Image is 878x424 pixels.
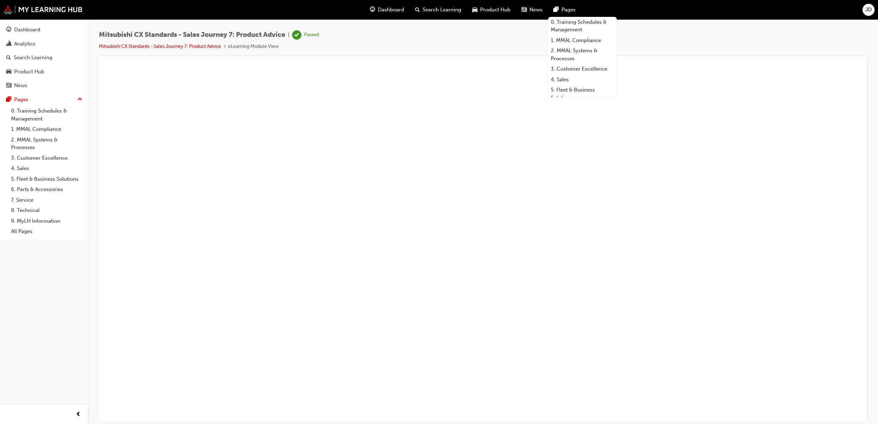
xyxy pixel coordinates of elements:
span: learningRecordVerb_PASS-icon [292,30,301,40]
a: 1. MMAL Compliance [548,35,617,46]
span: News [529,6,543,14]
span: JD [865,6,872,14]
div: Analytics [14,40,35,48]
span: pages-icon [6,97,11,103]
span: up-icon [78,95,82,104]
button: DashboardAnalyticsSearch LearningProduct HubNews [3,22,85,93]
a: 8. Technical [8,205,85,216]
img: mmal [3,5,83,14]
div: Pages [14,96,28,104]
span: news-icon [521,6,527,14]
a: car-iconProduct Hub [467,3,516,17]
span: news-icon [6,83,11,89]
li: eLearning Module View [228,43,279,51]
span: Pages [561,6,576,14]
a: Product Hub [3,65,85,78]
a: Dashboard [3,23,85,36]
a: Mitsubishi CX Standards - Sales Journey 7: Product Advice [99,43,221,49]
a: 4. Sales [8,163,85,174]
span: chart-icon [6,41,11,47]
a: 5. Fleet & Business Solutions [548,85,617,103]
span: pages-icon [554,6,559,14]
a: 2. MMAL Systems & Processes [548,45,617,64]
span: search-icon [6,55,11,61]
div: News [14,82,27,89]
div: Dashboard [14,26,40,34]
a: 2. MMAL Systems & Processes [8,135,85,153]
a: pages-iconPages [548,3,581,17]
a: 4. Sales [548,74,617,85]
a: All Pages [8,226,85,237]
a: Search Learning [3,51,85,64]
span: Product Hub [480,6,510,14]
a: search-iconSearch Learning [410,3,467,17]
a: 7. Service [8,195,85,205]
a: News [3,79,85,92]
span: prev-icon [76,410,81,419]
a: guage-iconDashboard [364,3,410,17]
a: 3. Customer Excellence [8,153,85,163]
span: Mitsubishi CX Standards - Sales Journey 7: Product Advice [99,31,285,39]
span: guage-icon [370,6,375,14]
button: JD [862,4,875,16]
span: Search Learning [423,6,461,14]
div: Passed [304,32,319,38]
a: 3. Customer Excellence [548,64,617,74]
a: 0. Training Schedules & Management [8,106,85,124]
a: 5. Fleet & Business Solutions [8,174,85,184]
a: 1. MMAL Compliance [8,124,85,135]
span: car-icon [472,6,477,14]
span: | [288,31,289,39]
a: 9. MyLH Information [8,216,85,226]
a: Analytics [3,38,85,50]
a: news-iconNews [516,3,548,17]
span: car-icon [6,69,11,75]
div: Search Learning [14,54,52,62]
span: search-icon [415,6,420,14]
button: Pages [3,93,85,106]
span: Dashboard [378,6,404,14]
span: guage-icon [6,27,11,33]
a: 0. Training Schedules & Management [548,17,617,35]
a: 6. Parts & Accessories [8,184,85,195]
div: Product Hub [14,68,44,76]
